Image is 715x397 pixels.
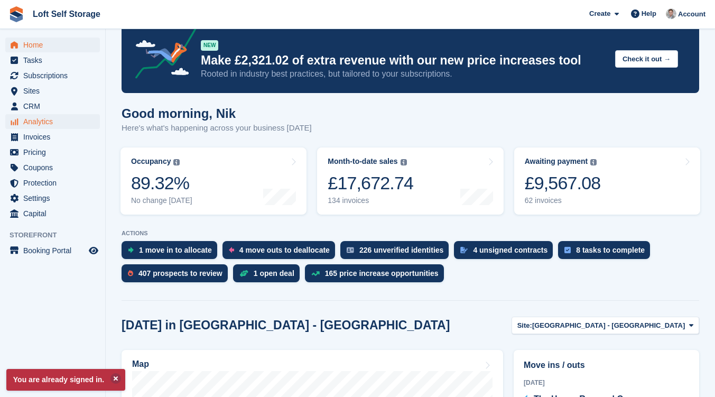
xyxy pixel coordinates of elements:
a: menu [5,38,100,52]
span: Pricing [23,145,87,160]
button: Site: [GEOGRAPHIC_DATA] - [GEOGRAPHIC_DATA] [512,317,699,334]
a: Loft Self Storage [29,5,105,23]
a: menu [5,191,100,206]
p: Make £2,321.02 of extra revenue with our new price increases tool [201,53,607,68]
img: stora-icon-8386f47178a22dfd0bd8f6a31ec36ba5ce8667c1dd55bd0f319d3a0aa187defe.svg [8,6,24,22]
span: Analytics [23,114,87,129]
a: menu [5,160,100,175]
div: 165 price increase opportunities [325,269,439,278]
h2: [DATE] in [GEOGRAPHIC_DATA] - [GEOGRAPHIC_DATA] [122,318,450,333]
a: 226 unverified identities [340,241,454,264]
p: Here's what's happening across your business [DATE] [122,122,312,134]
span: Booking Portal [23,243,87,258]
span: Capital [23,206,87,221]
span: Account [678,9,705,20]
a: 4 move outs to deallocate [222,241,340,264]
a: Preview store [87,244,100,257]
div: £17,672.74 [328,172,413,194]
p: ACTIONS [122,230,699,237]
img: price_increase_opportunities-93ffe204e8149a01c8c9dc8f82e8f89637d9d84a8eef4429ea346261dce0b2c0.svg [311,271,320,276]
span: CRM [23,99,87,114]
span: Coupons [23,160,87,175]
div: NEW [201,40,218,51]
a: menu [5,145,100,160]
span: Storefront [10,230,105,241]
span: Sites [23,84,87,98]
a: menu [5,99,100,114]
a: menu [5,114,100,129]
a: 1 open deal [233,264,305,288]
a: 165 price increase opportunities [305,264,449,288]
span: Site: [517,320,532,331]
a: 8 tasks to complete [558,241,655,264]
div: 407 prospects to review [138,269,222,278]
div: £9,567.08 [525,172,601,194]
a: 407 prospects to review [122,264,233,288]
img: move_ins_to_allocate_icon-fdf77a2bb77ea45bf5b3d319d69a93e2d87916cf1d5bf7949dd705db3b84f3ca.svg [128,247,134,253]
img: task-75834270c22a3079a89374b754ae025e5fb1db73e45f91037f5363f120a921f8.svg [564,247,571,253]
div: 89.32% [131,172,192,194]
p: Rooted in industry best practices, but tailored to your subscriptions. [201,68,607,80]
p: You are already signed in. [6,369,125,391]
a: Occupancy 89.32% No change [DATE] [120,147,307,215]
div: [DATE] [524,378,689,387]
img: verify_identity-adf6edd0f0f0b5bbfe63781bf79b02c33cf7c696d77639b501bdc392416b5a36.svg [347,247,354,253]
div: No change [DATE] [131,196,192,205]
a: menu [5,68,100,83]
img: price-adjustments-announcement-icon-8257ccfd72463d97f412b2fc003d46551f7dbcb40ab6d574587a9cd5c0d94... [126,22,200,82]
h2: Map [132,359,149,369]
span: Create [589,8,610,19]
span: Help [642,8,656,19]
div: 8 tasks to complete [576,246,645,254]
div: Occupancy [131,157,171,166]
a: menu [5,53,100,68]
div: 226 unverified identities [359,246,444,254]
div: 134 invoices [328,196,413,205]
span: Home [23,38,87,52]
a: menu [5,84,100,98]
span: Settings [23,191,87,206]
span: Tasks [23,53,87,68]
div: 1 move in to allocate [139,246,212,254]
img: Nik Williams [666,8,676,19]
h1: Good morning, Nik [122,106,312,121]
span: Subscriptions [23,68,87,83]
div: Awaiting payment [525,157,588,166]
span: [GEOGRAPHIC_DATA] - [GEOGRAPHIC_DATA] [532,320,685,331]
div: 62 invoices [525,196,601,205]
img: icon-info-grey-7440780725fd019a000dd9b08b2336e03edf1995a4989e88bcd33f0948082b44.svg [173,159,180,165]
a: menu [5,176,100,190]
img: prospect-51fa495bee0391a8d652442698ab0144808aea92771e9ea1ae160a38d050c398.svg [128,270,133,276]
span: Protection [23,176,87,190]
img: move_outs_to_deallocate_icon-f764333ba52eb49d3ac5e1228854f67142a1ed5810a6f6cc68b1a99e826820c5.svg [229,247,234,253]
a: Month-to-date sales £17,672.74 134 invoices [317,147,503,215]
img: icon-info-grey-7440780725fd019a000dd9b08b2336e03edf1995a4989e88bcd33f0948082b44.svg [401,159,407,165]
a: menu [5,206,100,221]
div: 4 move outs to deallocate [239,246,330,254]
img: deal-1b604bf984904fb50ccaf53a9ad4b4a5d6e5aea283cecdc64d6e3604feb123c2.svg [239,270,248,277]
button: Check it out → [615,50,678,68]
a: 4 unsigned contracts [454,241,558,264]
span: Invoices [23,130,87,144]
div: 4 unsigned contracts [473,246,547,254]
div: 1 open deal [254,269,294,278]
a: Awaiting payment £9,567.08 62 invoices [514,147,700,215]
div: Month-to-date sales [328,157,397,166]
a: 1 move in to allocate [122,241,222,264]
img: icon-info-grey-7440780725fd019a000dd9b08b2336e03edf1995a4989e88bcd33f0948082b44.svg [590,159,597,165]
a: menu [5,243,100,258]
img: contract_signature_icon-13c848040528278c33f63329250d36e43548de30e8caae1d1a13099fd9432cc5.svg [460,247,468,253]
h2: Move ins / outs [524,359,689,372]
a: menu [5,130,100,144]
